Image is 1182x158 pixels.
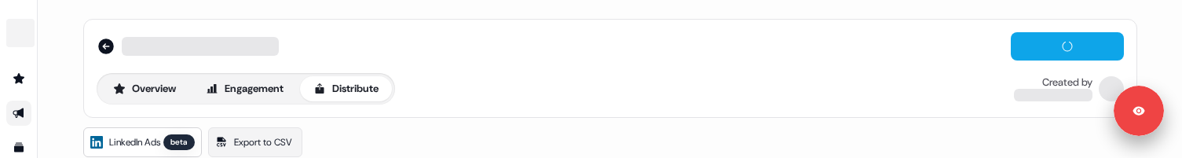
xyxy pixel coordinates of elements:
[109,134,160,150] span: LinkedIn Ads
[163,134,195,150] div: beta
[192,76,297,101] button: Engagement
[234,134,292,150] span: Export to CSV
[208,127,302,157] a: Export to CSV
[1042,76,1092,89] div: Created by
[300,76,392,101] button: Distribute
[6,101,31,126] a: Go to outbound experience
[6,66,31,91] a: Go to prospects
[83,127,202,157] a: LinkedIn Adsbeta
[100,76,189,101] button: Overview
